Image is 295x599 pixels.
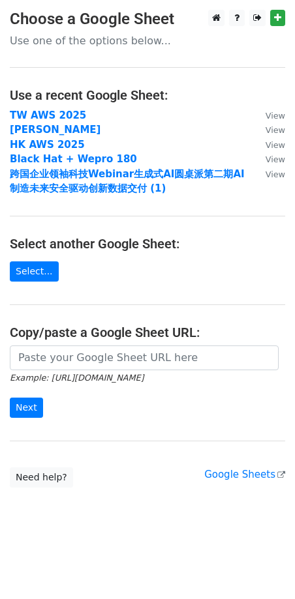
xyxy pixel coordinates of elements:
small: View [266,154,285,164]
h3: Choose a Google Sheet [10,10,285,29]
a: TW AWS 2025 [10,110,86,121]
input: Paste your Google Sheet URL here [10,345,279,370]
small: View [266,140,285,150]
p: Use one of the options below... [10,34,285,48]
h4: Copy/paste a Google Sheet URL: [10,325,285,340]
a: [PERSON_NAME] [10,124,101,136]
small: Example: [URL][DOMAIN_NAME] [10,373,144,383]
a: Need help? [10,467,73,488]
h4: Select another Google Sheet: [10,236,285,252]
iframe: Chat Widget [230,536,295,599]
small: View [266,111,285,121]
a: View [253,139,285,151]
a: View [253,168,285,180]
a: View [253,110,285,121]
small: View [266,169,285,179]
a: View [253,153,285,165]
a: 跨国企业领袖科技Webinar生成式AI圆桌派第二期AI制造未来安全驱动创新数据交付 (1) [10,168,245,195]
a: Black Hat + Wepro 180 [10,153,137,165]
small: View [266,125,285,135]
a: View [253,124,285,136]
input: Next [10,398,43,418]
a: Google Sheets [204,469,285,480]
a: HK AWS 2025 [10,139,85,151]
a: Select... [10,261,59,282]
h4: Use a recent Google Sheet: [10,87,285,103]
div: 聊天小组件 [230,536,295,599]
